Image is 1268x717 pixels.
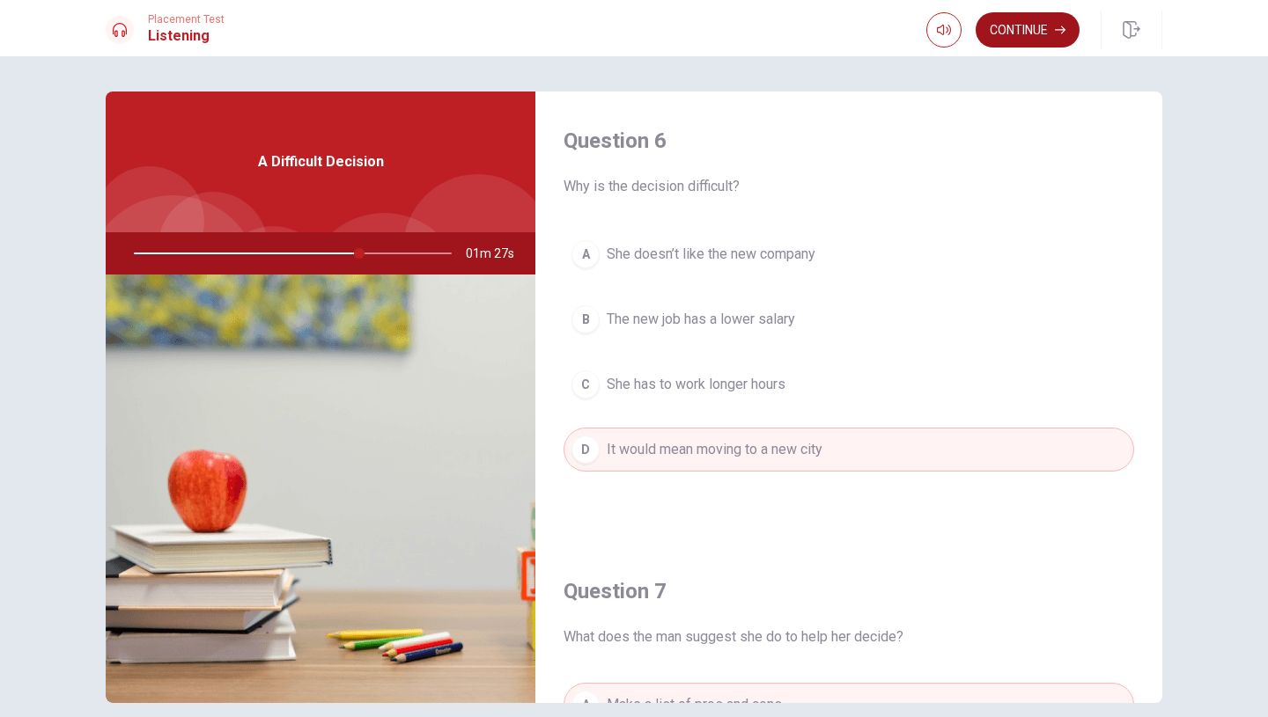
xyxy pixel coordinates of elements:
span: She has to work longer hours [607,374,785,395]
button: DIt would mean moving to a new city [564,428,1134,472]
span: Why is the decision difficult? [564,176,1134,197]
button: CShe has to work longer hours [564,362,1134,406]
div: B [571,305,600,333]
span: What does the man suggest she do to help her decide? [564,626,1134,647]
span: Make a list of pros and cons [607,694,782,715]
span: It would mean moving to a new city [607,439,822,460]
img: A Difficult Decision [106,274,535,703]
span: The new job has a lower salary [607,309,795,330]
div: C [571,370,600,399]
button: Continue [976,12,1080,48]
button: BThe new job has a lower salary [564,297,1134,341]
div: A [571,240,600,268]
span: She doesn’t like the new company [607,244,815,265]
h1: Listening [148,26,225,47]
h4: Question 7 [564,577,1134,605]
div: D [571,435,600,464]
h4: Question 6 [564,127,1134,155]
span: 01m 27s [466,232,528,274]
span: A Difficult Decision [258,151,384,172]
button: AShe doesn’t like the new company [564,232,1134,276]
span: Placement Test [148,13,225,26]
